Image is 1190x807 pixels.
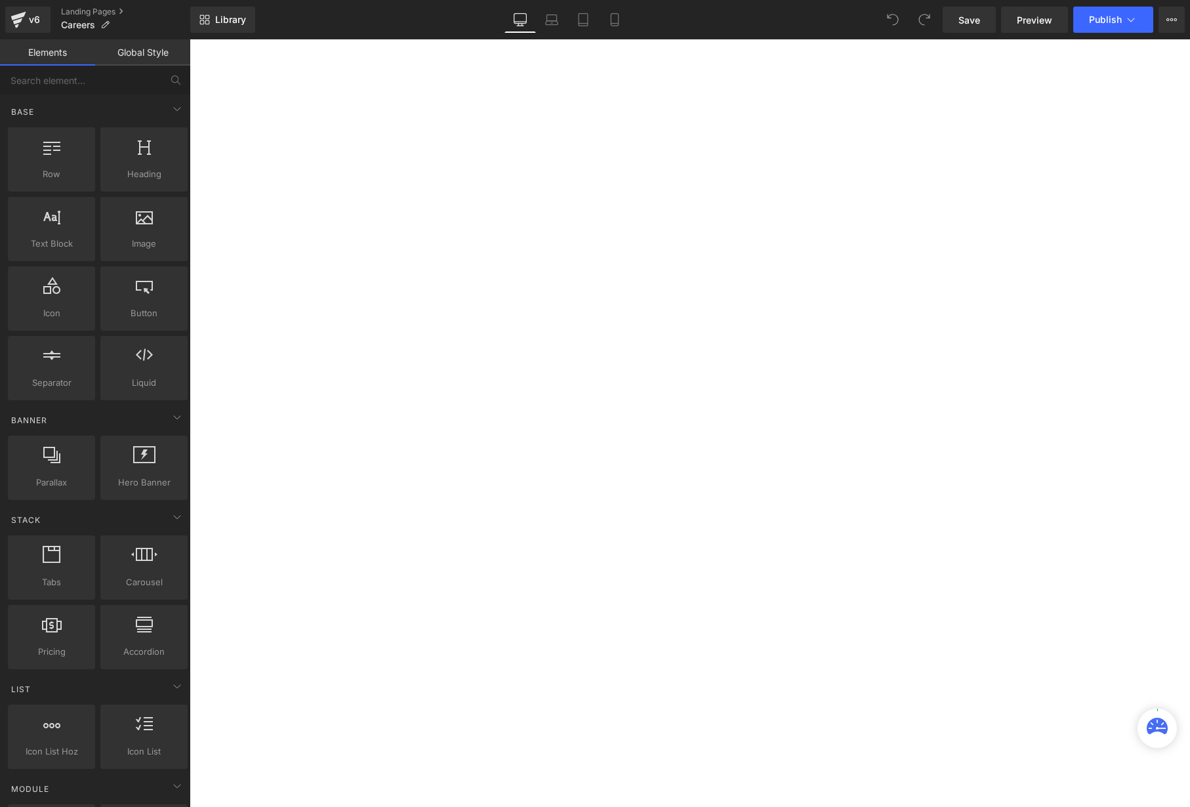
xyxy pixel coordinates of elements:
button: Publish [1073,7,1153,33]
span: Tabs [12,575,91,589]
span: Library [215,14,246,26]
a: Preview [1001,7,1068,33]
span: Carousel [104,575,184,589]
span: Liquid [104,376,184,390]
div: v6 [26,11,43,28]
span: Base [10,106,35,118]
span: Accordion [104,645,184,659]
span: Module [10,783,51,795]
button: Redo [911,7,937,33]
span: Parallax [12,476,91,489]
span: Stack [10,514,42,526]
span: Careers [61,20,95,30]
span: Icon List Hoz [12,745,91,758]
span: Save [958,13,980,27]
span: Row [12,167,91,181]
span: Publish [1089,14,1122,25]
a: Global Style [95,39,190,66]
a: Mobile [599,7,630,33]
button: More [1159,7,1185,33]
span: Image [104,237,184,251]
span: Separator [12,376,91,390]
span: Hero Banner [104,476,184,489]
span: Button [104,306,184,320]
span: Banner [10,414,49,426]
span: Text Block [12,237,91,251]
span: Heading [104,167,184,181]
span: Preview [1017,13,1052,27]
span: Icon List [104,745,184,758]
a: v6 [5,7,51,33]
span: Pricing [12,645,91,659]
a: Laptop [536,7,567,33]
a: Tablet [567,7,599,33]
a: Landing Pages [61,7,190,17]
button: Undo [880,7,906,33]
a: Desktop [504,7,536,33]
a: New Library [190,7,255,33]
span: Icon [12,306,91,320]
span: List [10,683,32,695]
